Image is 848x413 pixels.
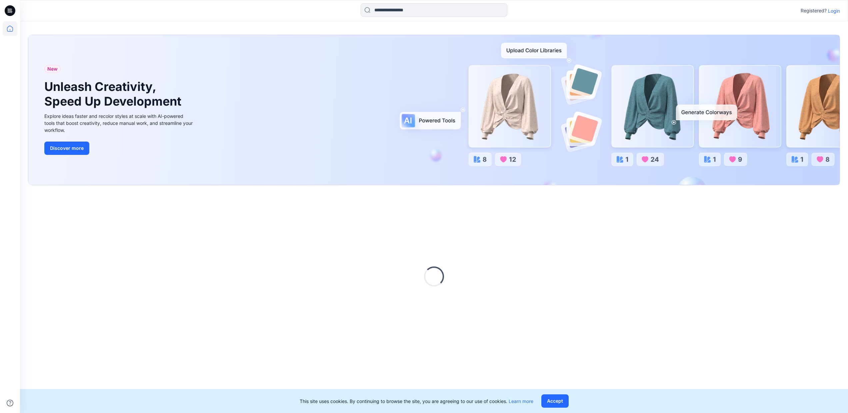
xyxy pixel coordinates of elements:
[828,7,840,14] p: Login
[509,398,533,404] a: Learn more
[801,7,827,15] p: Registered?
[300,398,533,405] p: This site uses cookies. By continuing to browse the site, you are agreeing to our use of cookies.
[44,80,184,108] h1: Unleash Creativity, Speed Up Development
[47,65,58,73] span: New
[44,142,194,155] a: Discover more
[44,113,194,134] div: Explore ideas faster and recolor styles at scale with AI-powered tools that boost creativity, red...
[541,394,569,408] button: Accept
[44,142,89,155] button: Discover more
